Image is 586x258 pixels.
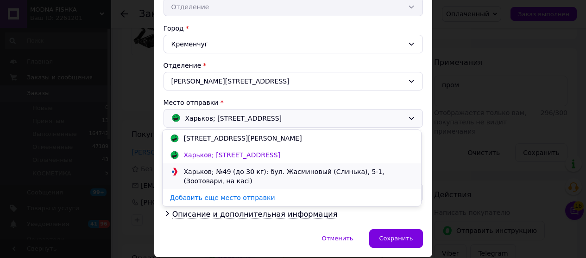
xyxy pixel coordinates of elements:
[184,151,281,159] span: Харьков; [STREET_ADDRESS]
[172,210,338,219] span: Описание и дополнительная информация
[322,235,353,242] span: Отменить
[185,113,282,123] span: Харьков; [STREET_ADDRESS]
[182,134,304,143] div: [STREET_ADDRESS][PERSON_NAME]
[164,61,423,70] div: Отделение
[163,189,421,206] a: Добавить еще место отправки
[164,98,423,107] div: Место отправки
[164,35,423,53] div: Кременчуг
[379,235,413,242] span: Сохранить
[164,72,423,90] div: [PERSON_NAME][STREET_ADDRESS]
[182,167,416,186] div: Харьков; №49 (до 30 кг): бул. Жасминовый (Слинька), 5-1, (Зоотовари, на касі)
[164,24,423,33] div: Город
